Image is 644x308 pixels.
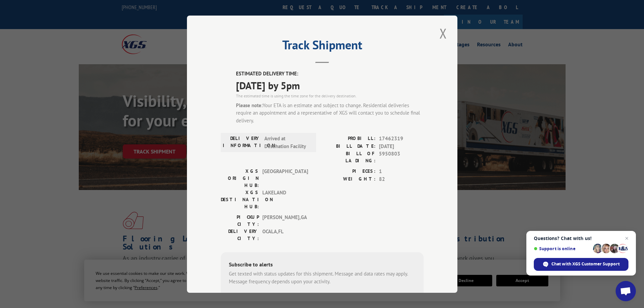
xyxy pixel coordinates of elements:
span: Support is online [534,246,591,251]
span: Chat with XGS Customer Support [551,261,620,267]
span: Questions? Chat with us! [534,236,628,241]
label: BILL DATE: [322,142,376,150]
label: WEIGHT: [322,175,376,183]
span: 5950803 [379,150,424,164]
span: 82 [379,175,424,183]
strong: Please note: [236,102,263,108]
div: Your ETA is an estimate and subject to change. Residential deliveries require an appointment and ... [236,101,424,124]
label: DELIVERY CITY: [221,228,259,242]
span: 17462319 [379,135,424,143]
div: The estimated time is using the time zone for the delivery destination. [236,93,424,99]
span: Arrived at Destination Facility [264,135,310,150]
label: BILL OF LADING: [322,150,376,164]
span: 1 [379,168,424,175]
label: PROBILL: [322,135,376,143]
span: [PERSON_NAME] , GA [262,214,308,228]
label: PICKUP CITY: [221,214,259,228]
label: PIECES: [322,168,376,175]
a: Open chat [616,281,636,301]
span: LAKELAND [262,189,308,210]
div: Subscribe to alerts [229,260,415,270]
span: OCALA , FL [262,228,308,242]
label: DELIVERY INFORMATION: [223,135,261,150]
span: [GEOGRAPHIC_DATA] [262,168,308,189]
span: Chat with XGS Customer Support [534,258,628,271]
label: XGS DESTINATION HUB: [221,189,259,210]
label: ESTIMATED DELIVERY TIME: [236,70,424,78]
label: XGS ORIGIN HUB: [221,168,259,189]
h2: Track Shipment [221,40,424,53]
span: [DATE] [379,142,424,150]
div: Get texted with status updates for this shipment. Message and data rates may apply. Message frequ... [229,270,415,285]
button: Close modal [437,24,449,43]
span: [DATE] by 5pm [236,77,424,93]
